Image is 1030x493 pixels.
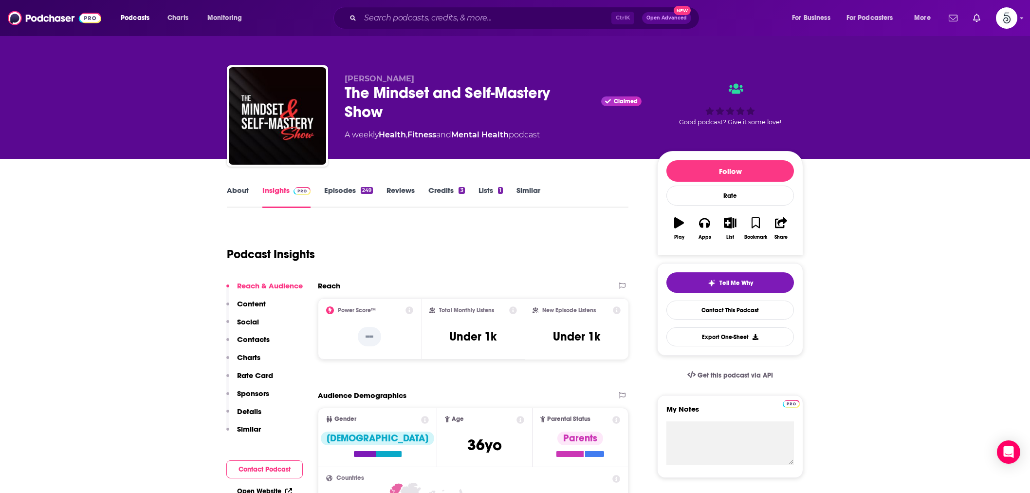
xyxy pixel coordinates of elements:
[997,440,1020,464] div: Open Intercom Messenger
[666,160,794,182] button: Follow
[666,404,794,421] label: My Notes
[666,211,692,246] button: Play
[969,10,984,26] a: Show notifications dropdown
[379,130,406,139] a: Health
[674,234,684,240] div: Play
[318,281,340,290] h2: Reach
[698,371,773,379] span: Get this podcast via API
[226,317,259,335] button: Social
[226,371,273,389] button: Rate Card
[666,186,794,206] div: Rate
[167,11,188,25] span: Charts
[226,281,303,299] button: Reach & Audience
[642,12,691,24] button: Open AdvancedNew
[334,416,356,422] span: Gender
[237,407,261,416] p: Details
[237,389,269,398] p: Sponsors
[121,11,149,25] span: Podcasts
[226,353,260,371] button: Charts
[237,299,266,308] p: Content
[8,9,101,27] img: Podchaser - Follow, Share and Rate Podcasts
[262,186,311,208] a: InsightsPodchaser Pro
[719,279,753,287] span: Tell Me Why
[907,10,943,26] button: open menu
[237,424,261,434] p: Similar
[439,307,494,314] h2: Total Monthly Listens
[666,301,794,320] a: Contact This Podcast
[451,130,509,139] a: Mental Health
[680,363,781,387] a: Get this podcast via API
[324,186,373,208] a: Episodes249
[237,353,260,362] p: Charts
[679,118,781,126] span: Good podcast? Give it some love!
[498,187,503,194] div: 1
[237,371,273,380] p: Rate Card
[360,10,611,26] input: Search podcasts, credits, & more...
[774,234,788,240] div: Share
[699,234,711,240] div: Apps
[436,130,451,139] span: and
[226,424,261,442] button: Similar
[840,10,907,26] button: open menu
[657,74,803,134] div: Good podcast? Give it some love!
[449,329,497,344] h3: Under 1k
[321,432,434,445] div: [DEMOGRAPHIC_DATA]
[237,317,259,326] p: Social
[227,247,315,262] h1: Podcast Insights
[467,436,502,455] span: 36 yo
[726,234,734,240] div: List
[226,299,266,317] button: Content
[237,281,303,290] p: Reach & Audience
[553,329,600,344] h3: Under 1k
[708,279,716,287] img: tell me why sparkle
[792,11,830,25] span: For Business
[226,389,269,407] button: Sponsors
[743,211,768,246] button: Bookmark
[646,16,687,20] span: Open Advanced
[666,272,794,293] button: tell me why sparkleTell Me Why
[386,186,415,208] a: Reviews
[611,12,634,24] span: Ctrl K
[666,327,794,346] button: Export One-Sheet
[229,67,326,165] img: The Mindset and Self-Mastery Show
[452,416,464,422] span: Age
[674,6,691,15] span: New
[407,130,436,139] a: Fitness
[345,74,414,83] span: [PERSON_NAME]
[846,11,893,25] span: For Podcasters
[318,391,406,400] h2: Audience Demographics
[996,7,1017,29] button: Show profile menu
[692,211,717,246] button: Apps
[614,99,638,104] span: Claimed
[227,186,249,208] a: About
[557,432,603,445] div: Parents
[338,307,376,314] h2: Power Score™
[406,130,407,139] span: ,
[226,407,261,425] button: Details
[783,398,800,408] a: Pro website
[769,211,794,246] button: Share
[226,335,270,353] button: Contacts
[459,187,464,194] div: 3
[226,460,303,478] button: Contact Podcast
[785,10,843,26] button: open menu
[161,10,194,26] a: Charts
[343,7,709,29] div: Search podcasts, credits, & more...
[996,7,1017,29] span: Logged in as Spiral5-G2
[717,211,743,246] button: List
[744,234,767,240] div: Bookmark
[361,187,373,194] div: 249
[201,10,255,26] button: open menu
[345,129,540,141] div: A weekly podcast
[542,307,596,314] h2: New Episode Listens
[996,7,1017,29] img: User Profile
[516,186,540,208] a: Similar
[294,187,311,195] img: Podchaser Pro
[914,11,931,25] span: More
[114,10,162,26] button: open menu
[478,186,503,208] a: Lists1
[547,416,590,422] span: Parental Status
[358,327,381,346] p: --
